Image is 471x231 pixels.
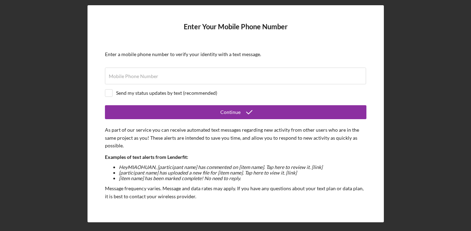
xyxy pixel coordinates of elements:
[105,204,366,227] p: By providing your phone number, and selecting the option above, you agree to receive text message...
[119,164,366,170] li: Hey MIAOHUAN , [participant name] has commented on [item name]. Tap here to review it. [link]
[105,52,366,57] div: Enter a mobile phone number to verify your identity with a text message.
[105,126,366,149] p: As part of our service you can receive automated text messages regarding new activity from other ...
[116,90,217,96] div: Send my status updates by text (recommended)
[105,23,366,41] h4: Enter Your Mobile Phone Number
[105,153,366,161] p: Examples of text alerts from Lenderfit:
[105,185,366,200] p: Message frequency varies. Message and data rates may apply. If you have any questions about your ...
[220,105,241,119] div: Continue
[109,74,158,79] label: Mobile Phone Number
[119,176,366,181] li: [item name] has been marked complete! No need to reply.
[105,105,366,119] button: Continue
[119,170,366,176] li: [participant name] has uploaded a new file for [item name]. Tap here to view it. [link]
